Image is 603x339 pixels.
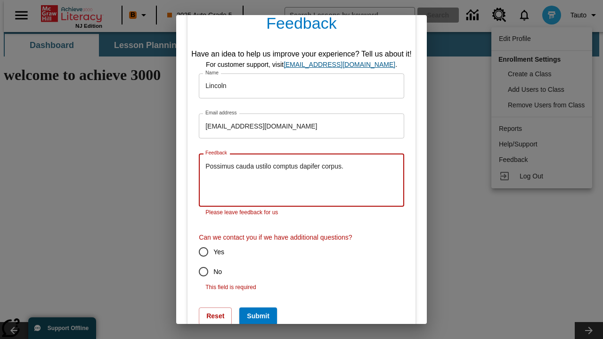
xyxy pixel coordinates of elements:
[239,307,277,325] button: Submit
[213,267,222,277] span: No
[191,60,412,70] div: For customer support, visit .
[199,242,404,282] div: contact-permission
[205,69,219,76] label: Name
[199,307,232,325] button: Reset
[205,208,398,218] p: Please leave feedback for us
[205,149,227,156] label: Feedback
[191,48,412,60] div: Have an idea to help us improve your experience? Tell us about it!
[284,61,395,68] a: support, will open in new browser tab
[205,109,237,116] label: Email address
[213,247,224,257] span: Yes
[187,6,416,45] h4: Feedback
